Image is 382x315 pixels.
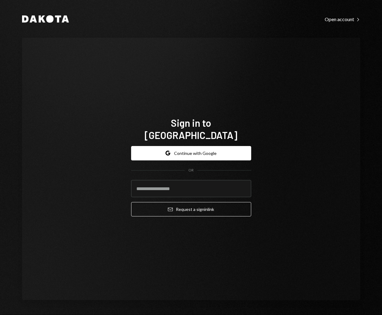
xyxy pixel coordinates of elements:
[131,117,251,141] h1: Sign in to [GEOGRAPHIC_DATA]
[188,168,194,173] div: OR
[131,146,251,160] button: Continue with Google
[325,16,360,22] a: Open account
[131,202,251,216] button: Request a signinlink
